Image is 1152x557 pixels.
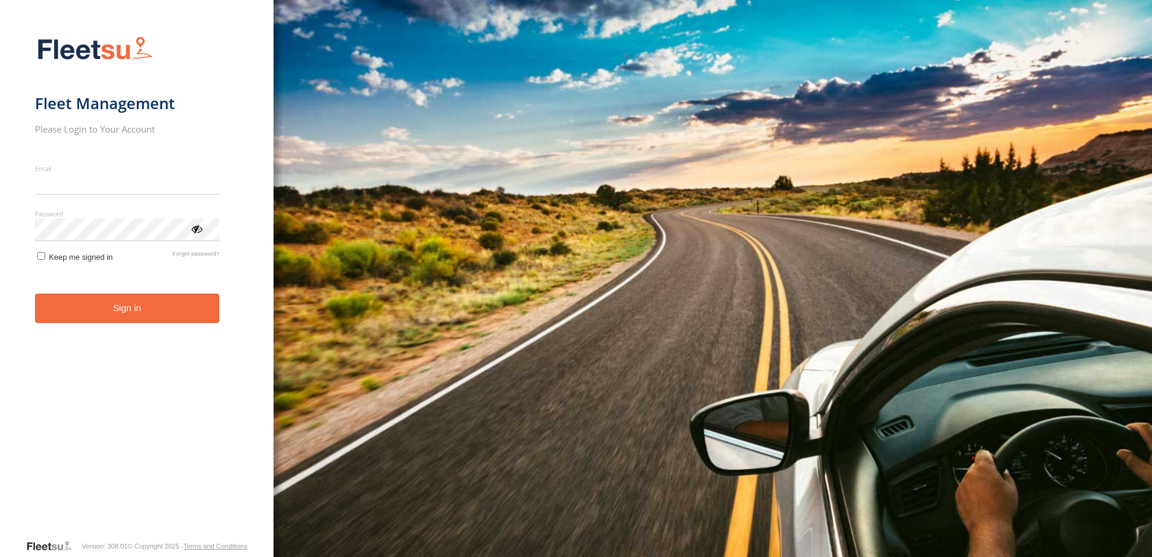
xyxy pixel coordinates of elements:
[35,294,220,323] button: Sign in
[35,29,239,539] form: main
[35,93,220,113] h1: Fleet Management
[35,123,220,135] h2: Please Login to Your Account
[172,250,219,262] a: Forgot password?
[35,34,155,65] img: Fleetsu
[37,252,45,260] input: Keep me signed in
[35,209,220,218] label: Password
[190,222,202,234] div: ViewPassword
[183,543,247,550] a: Terms and Conditions
[49,253,113,262] span: Keep me signed in
[35,164,220,173] label: Email
[26,540,81,552] a: Visit our Website
[81,543,127,550] div: Version: 308.01
[128,543,248,550] div: © Copyright 2025 -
